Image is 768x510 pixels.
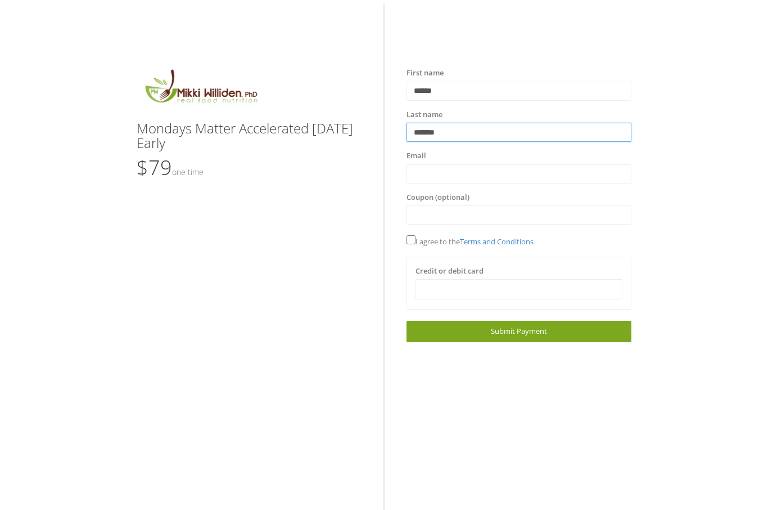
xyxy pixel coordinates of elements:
a: Submit Payment [406,321,631,342]
span: $79 [137,154,204,181]
small: One time [172,167,204,177]
label: Credit or debit card [415,266,484,277]
label: Coupon (optional) [406,192,469,203]
span: Submit Payment [491,326,547,336]
img: MikkiLogoMain.png [137,68,265,110]
iframe: Secure card payment input frame [423,285,615,294]
label: Email [406,150,426,162]
label: Last name [406,109,442,120]
a: Terms and Conditions [460,236,534,247]
span: I agree to the [406,236,534,247]
label: First name [406,68,444,79]
h3: Mondays Matter Accelerated [DATE] Early [137,121,362,151]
